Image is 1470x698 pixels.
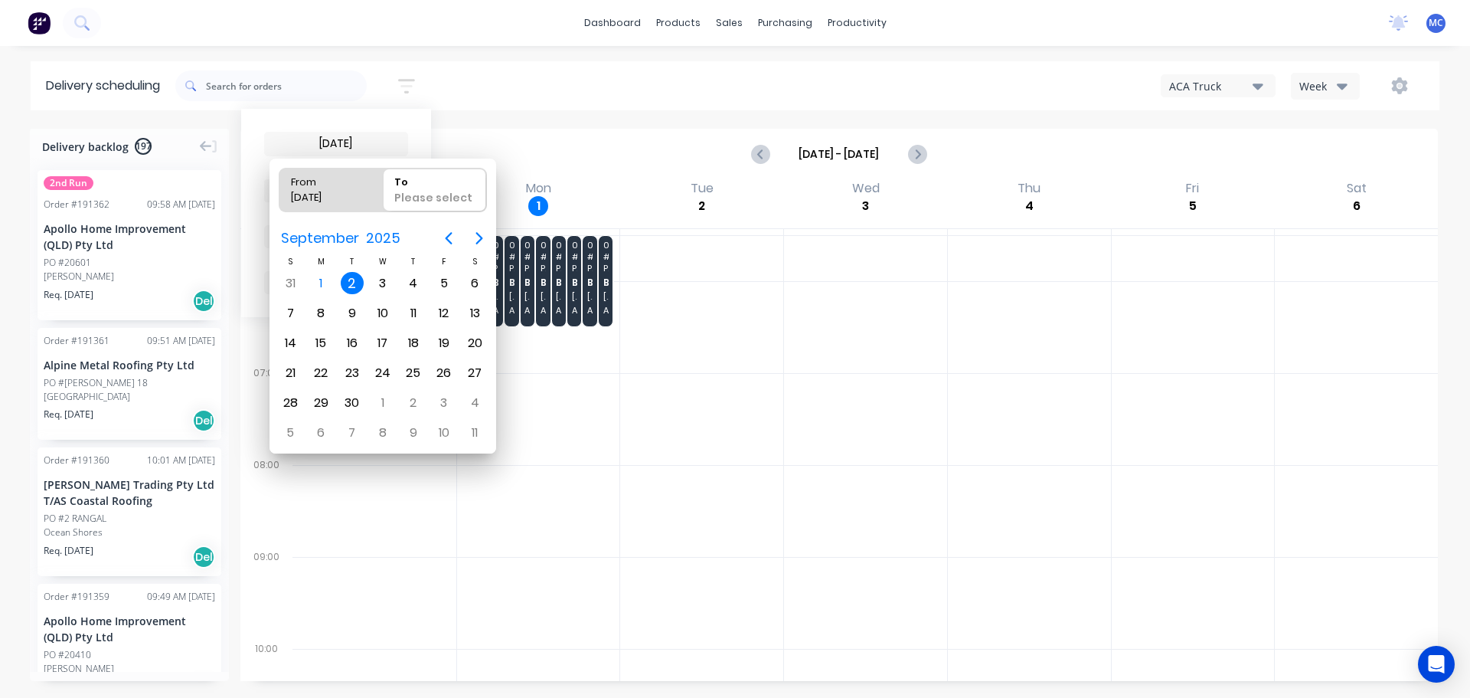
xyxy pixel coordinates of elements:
[264,271,408,294] button: Filter by assignee
[556,264,561,273] span: PO # DQ569585
[820,11,894,34] div: productivity
[341,302,364,325] div: Tuesday, September 9, 2025
[524,241,530,250] span: 05:30
[44,544,93,558] span: Req. [DATE]
[1347,196,1367,216] div: 6
[44,454,109,467] div: Order # 191360
[433,223,464,254] button: Previous page
[1161,74,1276,97] button: ACA Truck
[541,252,546,261] span: # 190612
[556,252,561,261] span: # 190941
[1429,16,1443,30] span: MC
[309,302,332,325] div: Monday, September 8, 2025
[463,272,486,295] div: Saturday, September 6, 2025
[44,376,148,390] div: PO #[PERSON_NAME] 18
[463,302,486,325] div: Saturday, September 13, 2025
[44,357,215,373] div: Alpine Metal Roofing Pty Ltd
[44,221,215,253] div: Apollo Home Improvement (QLD) Pty Ltd
[44,477,215,509] div: [PERSON_NAME] Trading Pty Ltd T/AS Coastal Roofing
[44,198,109,211] div: Order # 191362
[147,198,215,211] div: 09:58 AM [DATE]
[556,241,561,250] span: 05:30
[556,292,561,301] span: [STREET_ADDRESS][PERSON_NAME] (STORE)
[341,392,364,415] div: Tuesday, September 30, 2025
[240,272,292,364] div: 06:00
[388,169,482,190] div: To
[44,590,109,604] div: Order # 191359
[556,277,561,287] span: Bluescope Lysaght
[135,138,152,155] span: 197
[587,277,593,287] span: Bluescope Lysaght
[587,252,593,261] span: # 190748
[279,421,302,444] div: Sunday, October 5, 2025
[44,334,109,348] div: Order # 191361
[433,362,456,385] div: Friday, September 26, 2025
[371,302,394,325] div: Wednesday, September 10, 2025
[521,181,556,196] div: Mon
[192,409,215,432] div: Del
[371,272,394,295] div: Wednesday, September 3, 2025
[279,302,302,325] div: Sunday, September 7, 2025
[686,181,718,196] div: Tue
[285,190,363,211] div: [DATE]
[587,306,593,315] span: ARCHERFIELD
[371,332,394,355] div: Wednesday, September 17, 2025
[388,190,482,211] div: Please select
[648,11,708,34] div: products
[1181,181,1204,196] div: Fri
[275,255,305,268] div: S
[1183,196,1203,216] div: 5
[279,362,302,385] div: Sunday, September 21, 2025
[603,252,609,261] span: # 191104
[692,196,712,216] div: 2
[429,255,459,268] div: F
[402,272,425,295] div: Thursday, September 4, 2025
[524,252,530,261] span: # 191204
[572,252,577,261] span: # 190914
[265,133,407,156] input: Required Date
[271,224,410,252] button: September2025
[44,512,106,526] div: PO #2 RANGAL
[240,364,292,456] div: 07:00
[463,392,486,415] div: Saturday, October 4, 2025
[44,662,215,676] div: [PERSON_NAME]
[44,288,93,302] span: Req. [DATE]
[509,252,514,261] span: # 190557
[524,306,530,315] span: ARCHERFIELD
[341,421,364,444] div: Tuesday, October 7, 2025
[305,255,336,268] div: M
[603,292,609,301] span: [STREET_ADDRESS][PERSON_NAME] (STORE)
[371,362,394,385] div: Wednesday, September 24, 2025
[463,421,486,444] div: Saturday, October 11, 2025
[402,362,425,385] div: Thursday, September 25, 2025
[402,392,425,415] div: Thursday, October 2, 2025
[528,196,548,216] div: 1
[509,264,514,273] span: PO # DQ569339
[433,421,456,444] div: Friday, October 10, 2025
[587,292,593,301] span: [STREET_ADDRESS]
[367,255,398,268] div: W
[509,306,514,315] span: ARCHERFIELD
[309,362,332,385] div: Monday, September 22, 2025
[572,277,577,287] span: Bluescope Lysaght
[44,270,215,283] div: [PERSON_NAME]
[240,548,292,640] div: 09:00
[541,277,546,287] span: Bluescope Lysaght
[433,392,456,415] div: Friday, October 3, 2025
[371,421,394,444] div: Wednesday, October 8, 2025
[402,332,425,355] div: Thursday, September 18, 2025
[42,139,129,155] span: Delivery backlog
[147,454,215,467] div: 10:01 AM [DATE]
[603,264,609,273] span: PO # DQ569623
[398,255,429,268] div: T
[1299,78,1344,94] div: Week
[402,421,425,444] div: Thursday, October 9, 2025
[577,11,648,34] a: dashboard
[279,332,302,355] div: Sunday, September 14, 2025
[463,362,486,385] div: Saturday, September 27, 2025
[277,224,362,252] span: September
[309,272,332,295] div: Today, Monday, September 1, 2025
[509,241,514,250] span: 05:30
[464,223,495,254] button: Next page
[341,362,364,385] div: Tuesday, September 23, 2025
